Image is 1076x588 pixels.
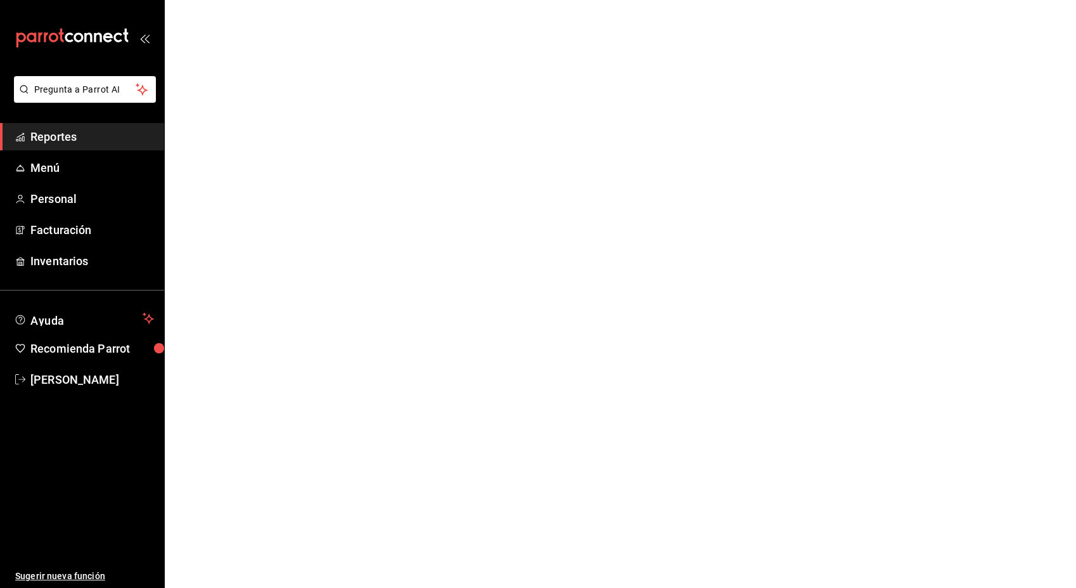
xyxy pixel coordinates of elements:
span: Ayuda [30,311,138,326]
font: Menú [30,161,60,174]
font: Facturación [30,223,91,237]
font: Inventarios [30,254,88,268]
font: Personal [30,192,77,206]
font: [PERSON_NAME] [30,373,119,386]
font: Recomienda Parrot [30,342,130,355]
font: Reportes [30,130,77,143]
button: open_drawer_menu [139,33,150,43]
font: Sugerir nueva función [15,571,105,581]
button: Pregunta a Parrot AI [14,76,156,103]
a: Pregunta a Parrot AI [9,92,156,105]
span: Pregunta a Parrot AI [34,83,136,96]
